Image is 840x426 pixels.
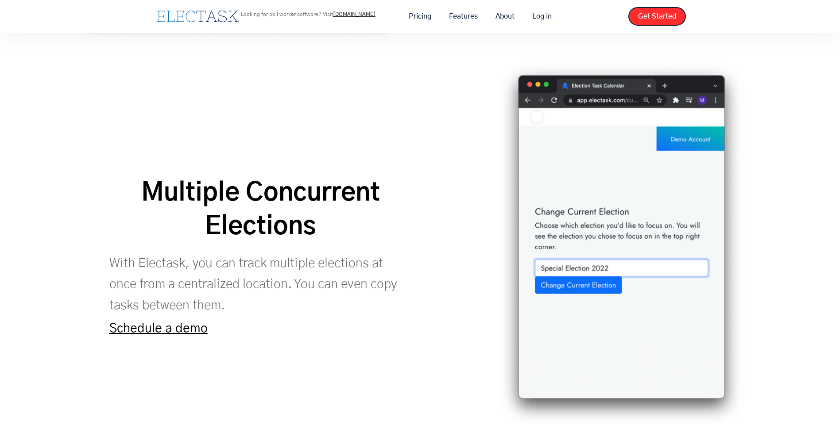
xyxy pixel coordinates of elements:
[400,7,440,26] a: Pricing
[333,12,375,17] a: [DOMAIN_NAME]
[109,322,208,335] a: Schedule a demo
[487,7,523,26] a: About
[241,12,375,17] p: Looking for poll worker software? Visit
[155,8,241,24] a: home
[109,257,397,312] strong: With Electask, you can track multiple elections at once from a centralized location. You can even...
[628,7,686,26] a: Get Started
[109,177,412,244] h2: Multiple Concurrent Elections
[523,7,561,26] a: Log in
[440,7,487,26] a: Features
